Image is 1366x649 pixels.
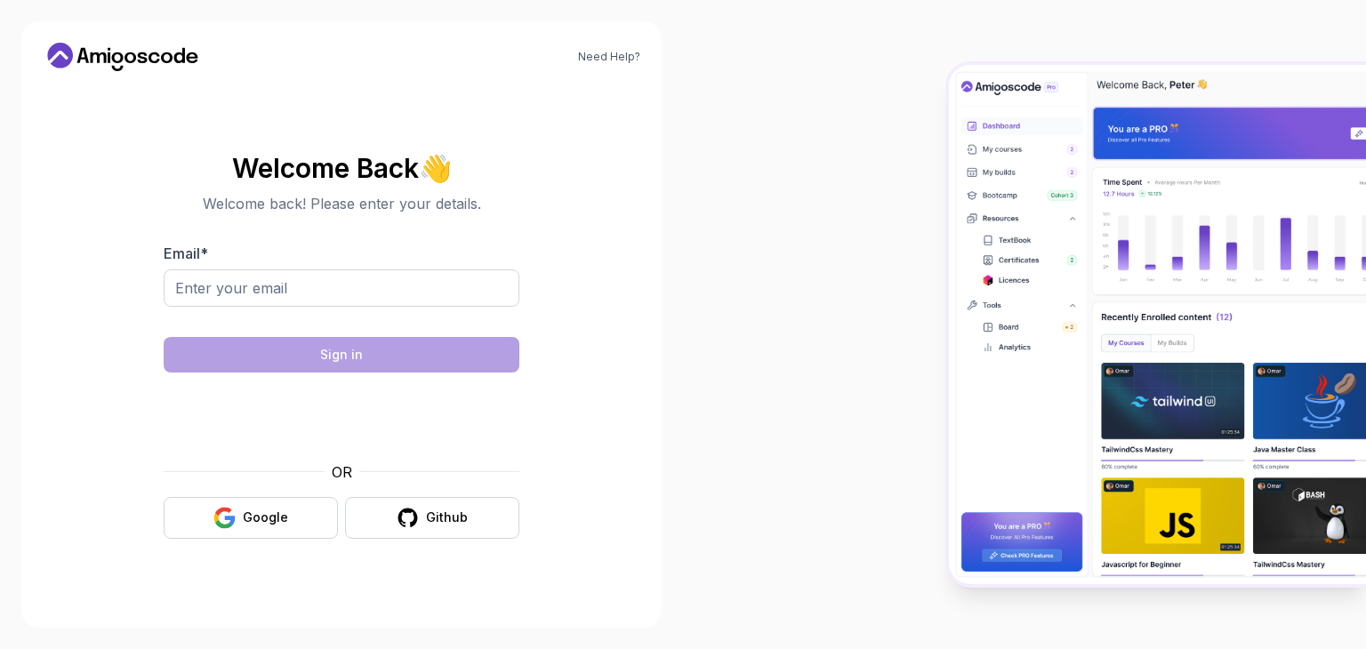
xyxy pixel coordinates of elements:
[949,65,1366,584] img: Amigoscode Dashboard
[243,509,288,526] div: Google
[578,50,640,64] a: Need Help?
[207,383,476,451] iframe: Widget containing checkbox for hCaptcha security challenge
[164,154,519,182] h2: Welcome Back
[418,153,452,182] span: 👋
[320,346,363,364] div: Sign in
[332,461,352,483] p: OR
[164,244,208,262] label: Email *
[164,193,519,214] p: Welcome back! Please enter your details.
[164,337,519,373] button: Sign in
[43,43,203,71] a: Home link
[164,497,338,539] button: Google
[345,497,519,539] button: Github
[426,509,468,526] div: Github
[164,269,519,307] input: Enter your email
